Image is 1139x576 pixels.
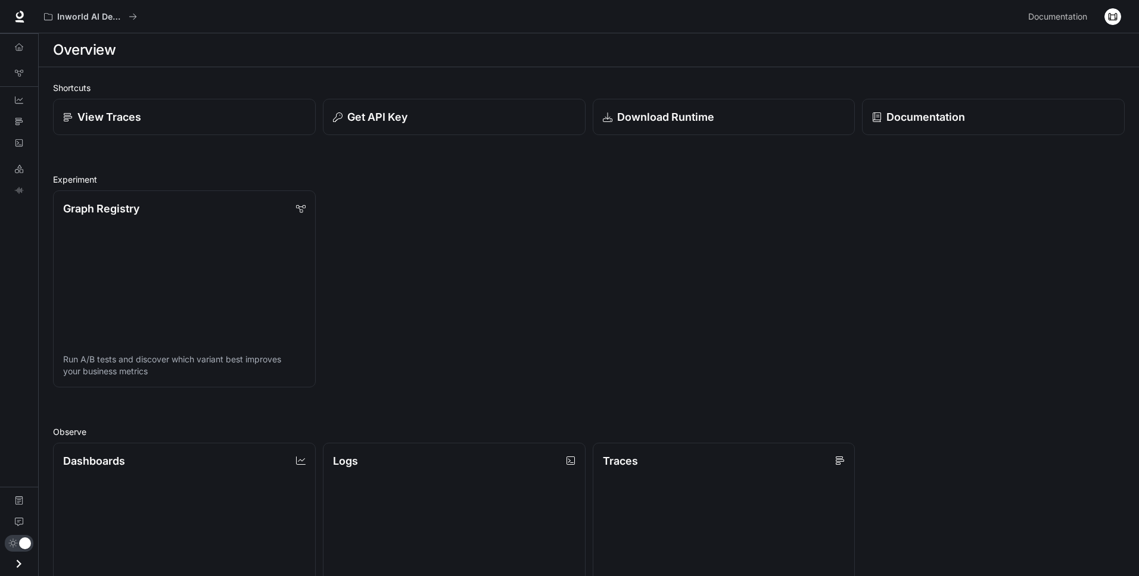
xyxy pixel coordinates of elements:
[77,109,141,125] p: View Traces
[347,109,407,125] p: Get API Key
[1023,5,1096,29] a: Documentation
[57,12,124,22] p: Inworld AI Demos
[5,112,33,131] a: Traces
[63,201,139,217] p: Graph Registry
[5,133,33,152] a: Logs
[63,353,306,377] p: Run A/B tests and discover which variant best improves your business metrics
[886,109,965,125] p: Documentation
[53,425,1125,438] h2: Observe
[5,90,33,109] a: Dashboards
[39,5,142,29] button: All workspaces
[333,453,358,469] p: Logs
[862,99,1125,135] a: Documentation
[53,38,116,62] h1: Overview
[1101,5,1125,29] button: User avatar
[617,109,714,125] p: Download Runtime
[53,99,316,135] a: View Traces
[5,37,33,57] a: Overview
[5,181,33,200] a: TTS Playground
[53,82,1125,94] h2: Shortcuts
[5,159,33,179] a: LLM Playground
[5,552,32,576] button: Open drawer
[593,99,855,135] a: Download Runtime
[603,453,638,469] p: Traces
[5,64,33,83] a: Graph Registry
[53,173,1125,186] h2: Experiment
[53,190,316,387] a: Graph RegistryRun A/B tests and discover which variant best improves your business metrics
[19,536,31,549] span: Dark mode toggle
[63,453,125,469] p: Dashboards
[5,491,33,510] a: Documentation
[1104,8,1121,25] img: User avatar
[5,512,33,531] a: Feedback
[1028,10,1087,24] span: Documentation
[323,99,586,135] button: Get API Key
